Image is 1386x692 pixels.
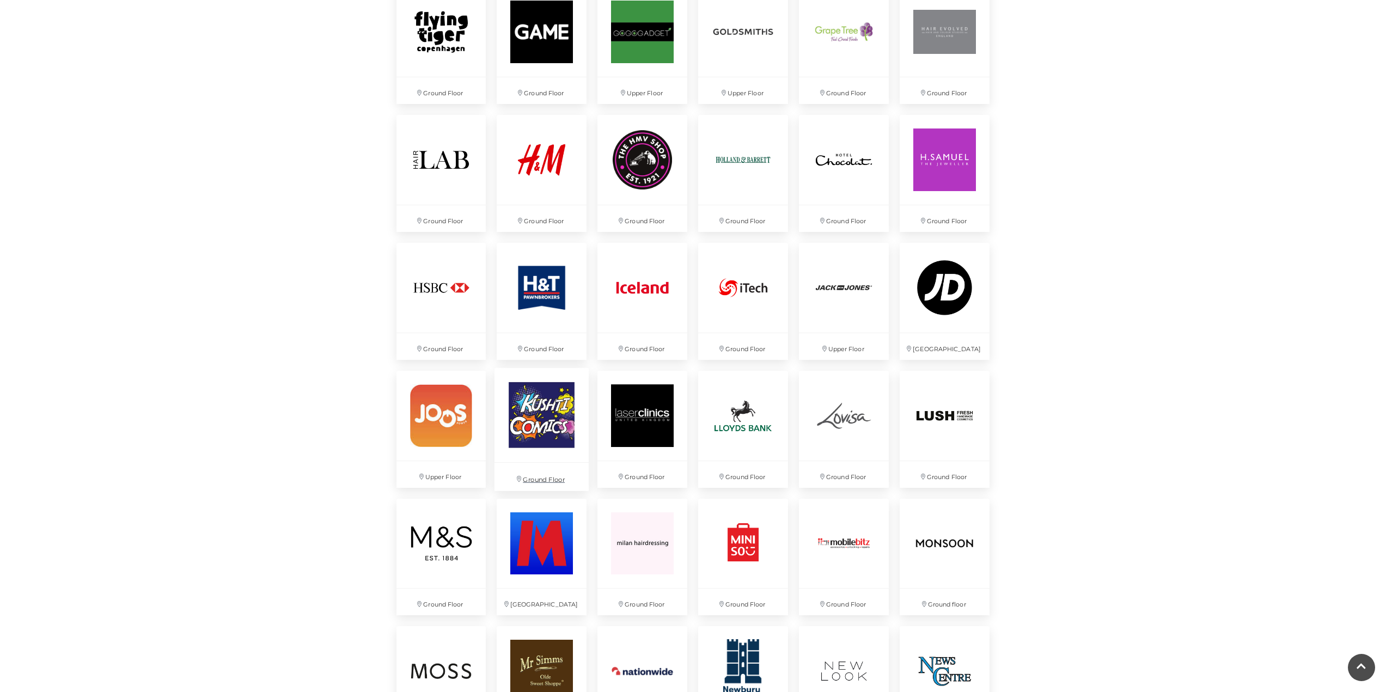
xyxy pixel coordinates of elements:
a: Ground Floor [592,493,693,621]
p: Ground Floor [396,205,486,232]
p: Ground Floor [396,333,486,360]
a: Ground Floor [491,237,592,365]
p: Ground Floor [698,461,788,488]
a: Ground Floor [391,237,492,365]
p: Ground Floor [900,77,990,104]
a: Ground Floor [391,493,492,621]
a: Ground Floor [592,237,693,365]
a: Ground Floor [489,362,595,497]
p: Ground Floor [597,333,687,360]
p: Ground Floor [698,205,788,232]
a: Ground Floor [391,109,492,237]
a: [GEOGRAPHIC_DATA] [894,237,995,365]
p: Ground Floor [497,205,587,232]
a: Ground Floor [693,109,793,237]
img: Laser Clinic [597,371,687,461]
p: Ground Floor [396,589,486,615]
a: Ground Floor [793,365,894,493]
p: Ground Floor [597,589,687,615]
p: Ground Floor [597,461,687,488]
p: Ground Floor [597,205,687,232]
a: Ground Floor [693,237,793,365]
a: [GEOGRAPHIC_DATA] [491,493,592,621]
p: Ground Floor [799,77,889,104]
p: Ground Floor [494,462,589,490]
a: Ground Floor [693,493,793,621]
p: Ground Floor [900,461,990,488]
p: Ground Floor [900,205,990,232]
p: Upper Floor [396,461,486,488]
p: Ground Floor [799,205,889,232]
a: Upper Floor [391,365,492,493]
a: Ground Floor [793,109,894,237]
p: Upper Floor [698,77,788,104]
a: Upper Floor [793,237,894,365]
p: Upper Floor [799,333,889,360]
p: Ground Floor [799,461,889,488]
p: Ground Floor [698,333,788,360]
a: Ground floor [894,493,995,621]
p: [GEOGRAPHIC_DATA] [497,589,587,615]
a: Ground Floor [793,493,894,621]
p: Ground floor [900,589,990,615]
a: Laser Clinic Ground Floor [592,365,693,493]
p: Ground Floor [396,77,486,104]
p: Ground Floor [497,333,587,360]
p: Ground Floor [497,77,587,104]
a: Ground Floor [491,109,592,237]
a: Ground Floor [894,365,995,493]
p: Ground Floor [799,589,889,615]
p: [GEOGRAPHIC_DATA] [900,333,990,360]
a: Ground Floor [894,109,995,237]
a: Ground Floor [693,365,793,493]
p: Ground Floor [698,589,788,615]
p: Upper Floor [597,77,687,104]
a: Ground Floor [592,109,693,237]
